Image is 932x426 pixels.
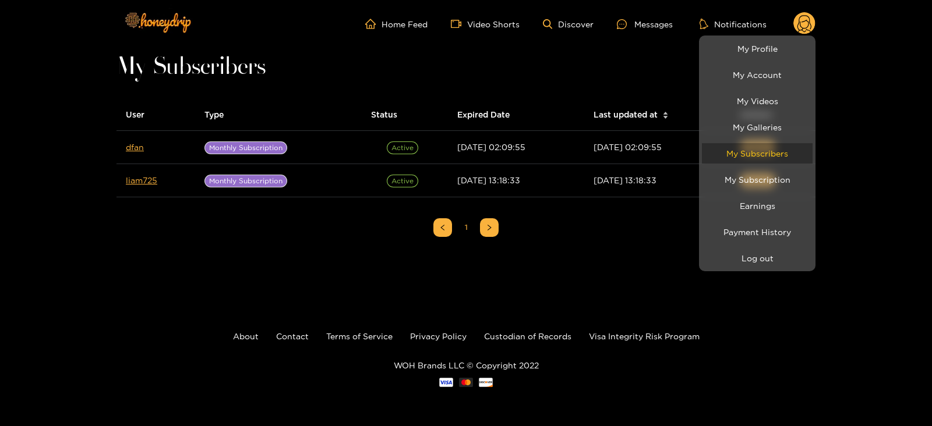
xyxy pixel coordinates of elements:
[702,196,813,216] a: Earnings
[702,38,813,59] a: My Profile
[702,143,813,164] a: My Subscribers
[702,222,813,242] a: Payment History
[702,91,813,111] a: My Videos
[702,117,813,137] a: My Galleries
[702,169,813,190] a: My Subscription
[702,65,813,85] a: My Account
[702,248,813,268] button: Log out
